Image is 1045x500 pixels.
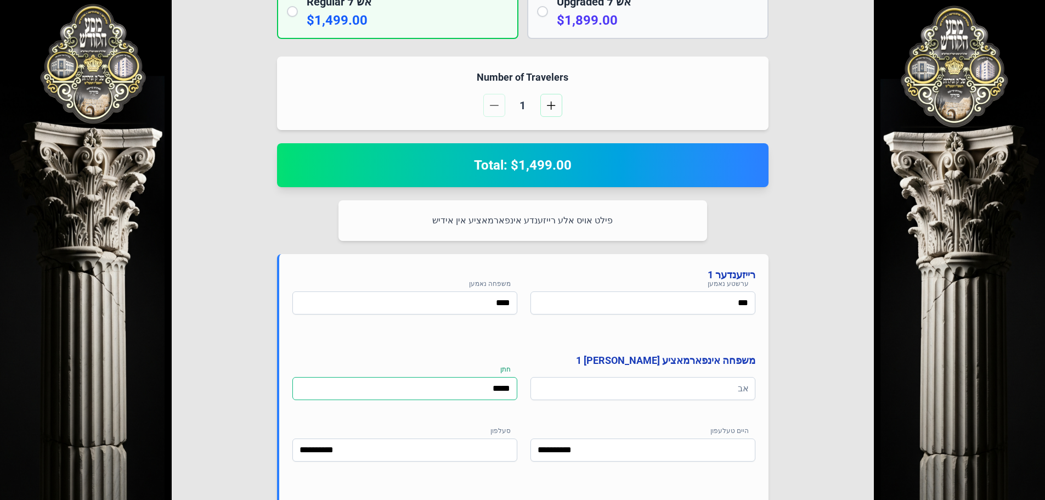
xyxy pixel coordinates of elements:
h4: Number of Travelers [290,70,755,85]
h4: משפחה אינפארמאציע [PERSON_NAME] 1 [292,353,755,368]
p: פילט אויס אלע רייזענדע אינפארמאציע אין אידיש [352,214,694,228]
h2: Total: $1,499.00 [290,156,755,174]
h4: רייזענדער 1 [292,267,755,283]
p: $1,499.00 [307,12,509,29]
span: 1 [510,98,536,113]
p: $1,899.00 [557,12,759,29]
